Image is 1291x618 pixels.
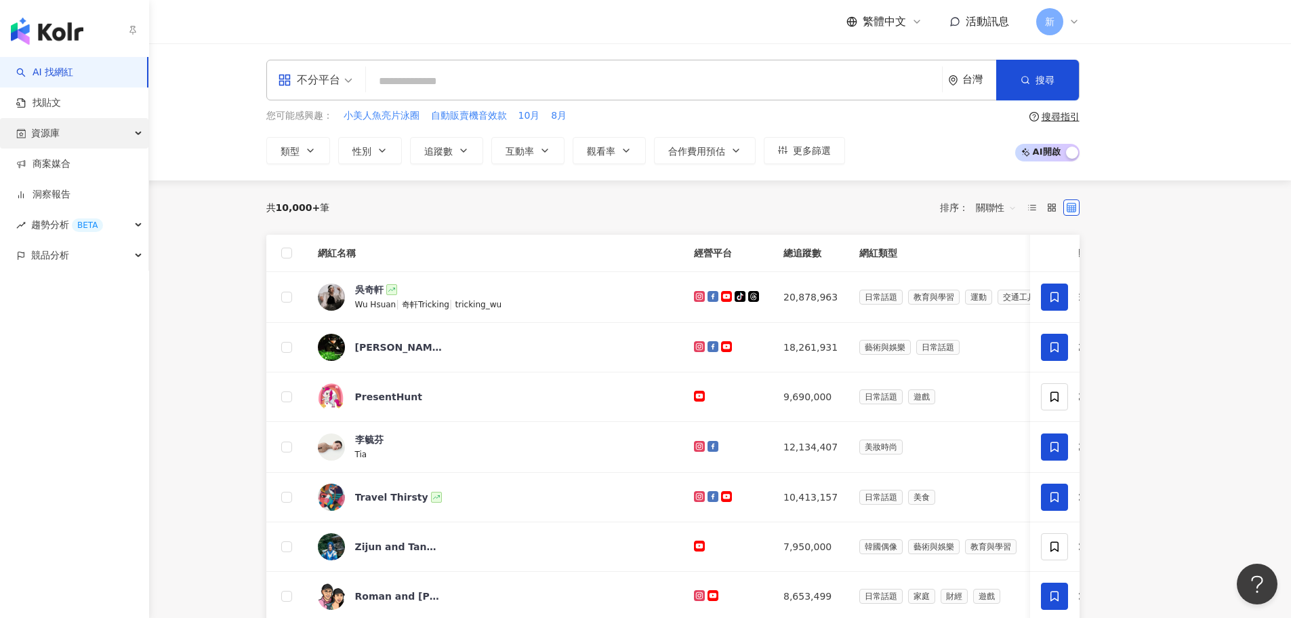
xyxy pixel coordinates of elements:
[940,197,1024,218] div: 排序：
[355,341,443,354] div: [PERSON_NAME] [PERSON_NAME]
[773,372,848,422] td: 9,690,000
[1237,564,1277,604] iframe: Help Scout Beacon - Open
[72,218,103,232] div: BETA
[430,109,508,123] button: 自動販賣機音效款
[859,340,911,355] span: 藝術與娛樂
[962,74,996,85] div: 台灣
[355,300,396,309] span: Wu Hsuan
[859,290,903,305] span: 日常話題
[848,235,1057,272] th: 網紅類型
[318,484,673,511] a: KOL AvatarTravel Thirsty
[278,73,291,87] span: appstore
[31,118,60,149] span: 資源庫
[773,272,848,323] td: 20,878,963
[449,298,455,309] span: |
[11,18,83,45] img: logo
[859,589,903,604] span: 日常話題
[318,383,673,410] a: KOL AvatarPresentHunt
[424,146,453,157] span: 追蹤數
[491,137,565,164] button: 互動率
[976,197,1017,218] span: 關聯性
[908,539,960,554] span: 藝術與娛樂
[908,389,935,404] span: 遊戲
[352,146,371,157] span: 性別
[318,533,345,560] img: KOL Avatar
[506,146,534,157] span: 互動率
[1042,111,1080,122] div: 搜尋指引
[281,146,300,157] span: 類型
[276,202,321,213] span: 10,000+
[16,96,61,110] a: 找貼文
[518,109,541,123] button: 10月
[551,109,567,123] span: 8月
[793,145,831,156] span: 更多篩選
[355,490,428,504] div: Travel Thirsty
[859,539,903,554] span: 韓國偶像
[318,284,345,311] img: KOL Avatar
[344,109,419,123] span: 小美人魚亮片泳圈
[965,539,1017,554] span: 教育與學習
[318,283,673,311] a: KOL Avatar吳奇軒Wu Hsuan|奇軒Tricking|tricking_wu
[773,422,848,473] td: 12,134,407
[773,473,848,522] td: 10,413,157
[998,290,1041,305] span: 交通工具
[16,188,70,201] a: 洞察報告
[773,323,848,372] td: 18,261,931
[318,334,345,361] img: KOL Avatar
[518,109,540,123] span: 10月
[355,450,367,459] span: Tia
[266,137,330,164] button: 類型
[941,589,968,604] span: 財經
[1029,112,1039,121] span: question-circle
[266,109,333,123] span: 您可能感興趣：
[278,69,340,91] div: 不分平台
[355,590,443,603] div: Roman and [PERSON_NAME]
[355,433,384,446] div: 李毓芬
[859,389,903,404] span: 日常話題
[859,490,903,505] span: 日常話題
[16,220,26,230] span: rise
[266,202,330,213] div: 共 筆
[966,15,1009,28] span: 活動訊息
[773,235,848,272] th: 總追蹤數
[31,240,69,271] span: 競品分析
[587,146,615,157] span: 觀看率
[16,66,73,79] a: searchAI 找網紅
[318,533,673,560] a: KOL AvatarZijun and Tang San
[973,589,1000,604] span: 遊戲
[318,583,673,610] a: KOL AvatarRoman and [PERSON_NAME]
[318,383,345,410] img: KOL Avatar
[908,290,960,305] span: 教育與學習
[355,390,423,404] div: PresentHunt
[318,334,673,361] a: KOL Avatar[PERSON_NAME] [PERSON_NAME]
[396,298,402,309] span: |
[948,75,958,85] span: environment
[550,109,567,123] button: 8月
[318,484,345,511] img: KOL Avatar
[318,583,345,610] img: KOL Avatar
[908,589,935,604] span: 家庭
[1036,75,1054,85] span: 搜尋
[1045,14,1054,29] span: 新
[668,146,725,157] span: 合作費用預估
[343,109,420,123] button: 小美人魚亮片泳圈
[318,433,673,461] a: KOL Avatar李毓芬Tia
[431,109,507,123] span: 自動販賣機音效款
[16,157,70,171] a: 商案媒合
[996,60,1079,100] button: 搜尋
[965,290,992,305] span: 運動
[31,210,103,240] span: 趨勢分析
[908,490,935,505] span: 美食
[863,14,906,29] span: 繁體中文
[683,235,773,272] th: 經營平台
[402,300,449,309] span: 奇軒Tricking
[859,440,903,455] span: 美妝時尚
[916,340,960,355] span: 日常話題
[773,522,848,572] td: 7,950,000
[307,235,684,272] th: 網紅名稱
[410,137,483,164] button: 追蹤數
[764,137,845,164] button: 更多篩選
[455,300,502,309] span: tricking_wu
[318,433,345,461] img: KOL Avatar
[355,540,443,554] div: Zijun and Tang San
